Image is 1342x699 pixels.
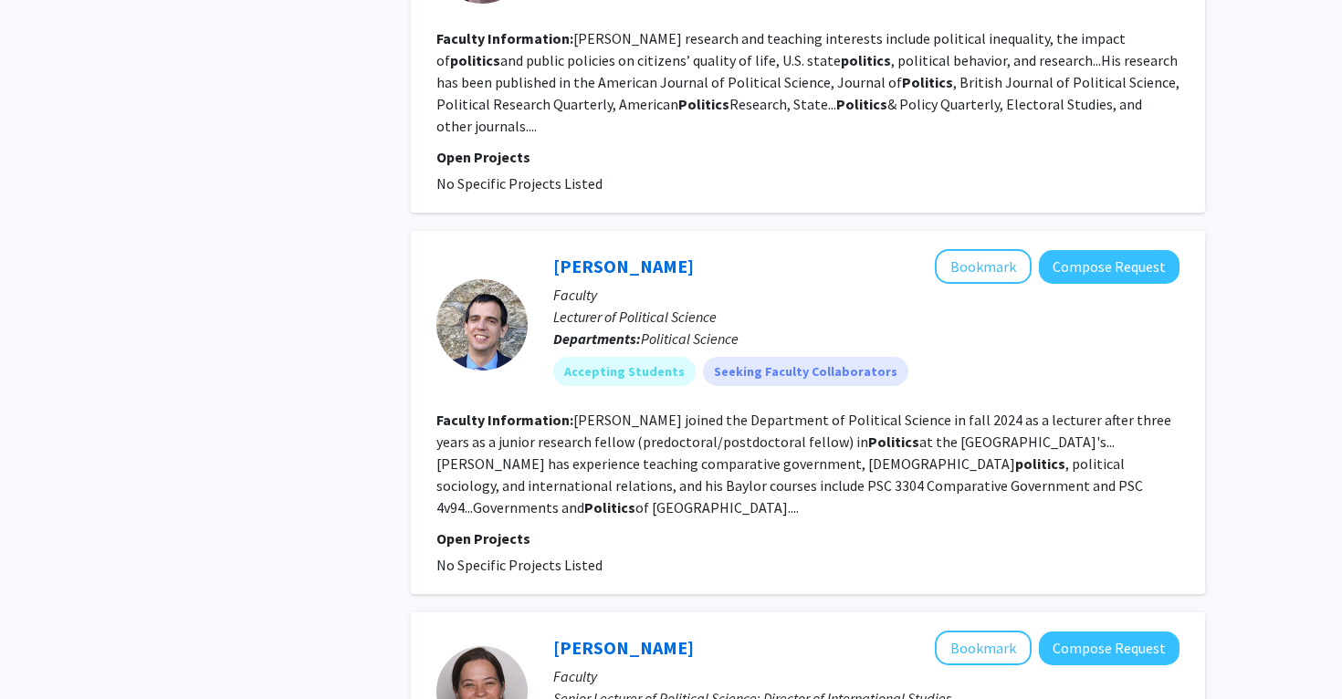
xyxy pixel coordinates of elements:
[436,146,1179,168] p: Open Projects
[436,29,573,47] b: Faculty Information:
[703,357,908,386] mat-chip: Seeking Faculty Collaborators
[836,95,887,113] b: Politics
[436,29,1179,135] fg-read-more: [PERSON_NAME] research and teaching interests include political inequality, the impact of and pub...
[436,411,1171,516] fg-read-more: [PERSON_NAME] joined the Department of Political Science in fall 2024 as a lecturer after three y...
[935,249,1032,284] button: Add Andrew Marshall to Bookmarks
[436,174,603,193] span: No Specific Projects Listed
[553,255,694,277] a: [PERSON_NAME]
[436,411,573,429] b: Faculty Information:
[553,306,1179,328] p: Lecturer of Political Science
[553,357,696,386] mat-chip: Accepting Students
[868,433,919,451] b: Politics
[678,95,729,113] b: Politics
[553,665,1179,687] p: Faculty
[553,284,1179,306] p: Faculty
[14,617,78,685] iframe: Chat
[1039,250,1179,284] button: Compose Request to Andrew Marshall
[1039,631,1179,665] button: Compose Request to Ivy Hamerly
[935,631,1032,665] button: Add Ivy Hamerly to Bookmarks
[450,51,500,69] b: politics
[553,636,694,659] a: [PERSON_NAME]
[841,51,891,69] b: politics
[902,73,953,91] b: Politics
[436,556,603,574] span: No Specific Projects Listed
[584,498,635,516] b: Politics
[436,527,1179,549] p: Open Projects
[553,329,641,348] b: Departments:
[641,329,739,348] span: Political Science
[1015,454,1065,473] b: politics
